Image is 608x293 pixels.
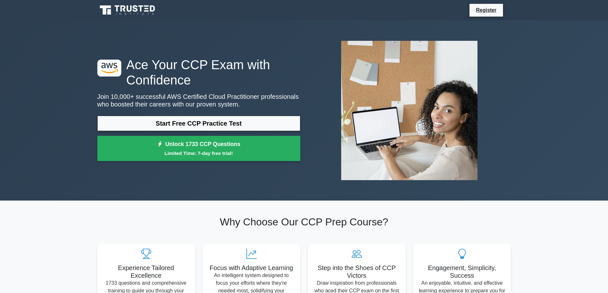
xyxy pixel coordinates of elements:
[97,93,300,108] p: Join 10,000+ successful AWS Certified Cloud Practitioner professionals who boosted their careers ...
[102,264,190,279] h5: Experience Tailored Excellence
[105,150,292,157] small: Limited Time: 7-day free trial!
[418,264,506,279] h5: Engagement, Simplicity, Success
[208,264,295,272] h5: Focus with Adaptive Learning
[97,57,300,88] h1: Ace Your CCP Exam with Confidence
[97,136,300,161] a: Unlock 1733 CCP QuestionsLimited Time: 7-day free trial!
[472,6,500,14] a: Register
[97,216,511,228] h2: Why Choose Our CCP Prep Course?
[97,116,300,131] a: Start Free CCP Practice Test
[313,264,401,279] h5: Step into the Shoes of CCP Victors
